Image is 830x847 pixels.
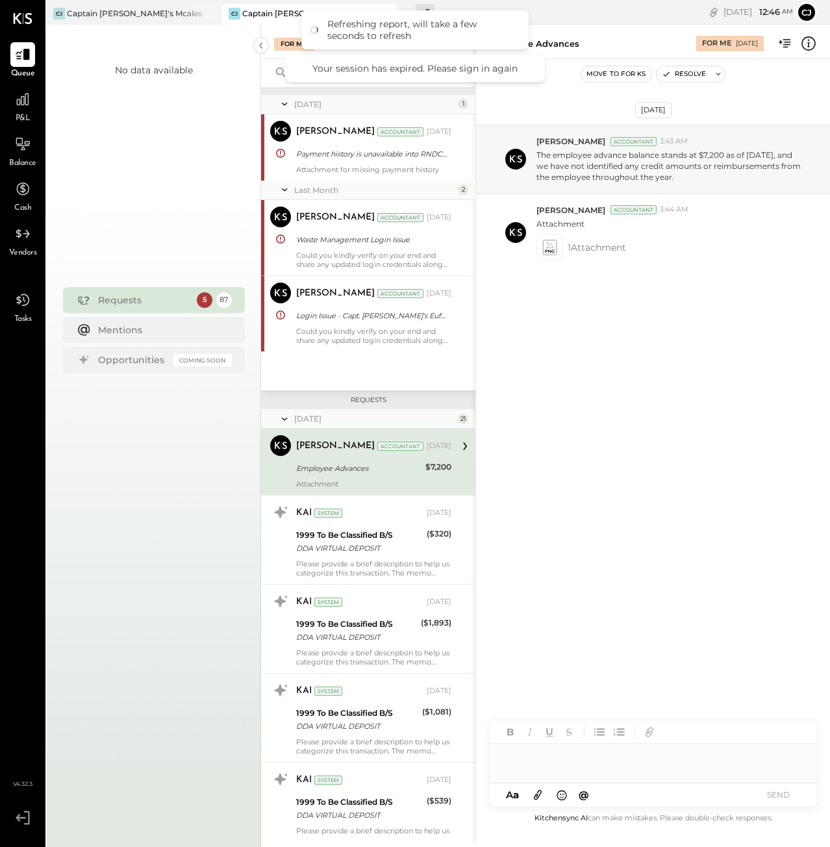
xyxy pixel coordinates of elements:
div: Employee Advances [296,462,421,475]
div: KAI [296,507,312,520]
div: No data available [115,64,193,77]
div: DDA VIRTUAL DEPOSIT [296,809,423,822]
div: Requests [268,396,469,405]
button: Add URL [641,724,658,740]
div: 1 [458,99,468,109]
div: KAI [296,685,312,698]
span: Tasks [14,314,32,325]
div: 1999 To Be Classified B/S [296,796,423,809]
div: Waste Management Login Issue [296,233,447,246]
div: Requests [98,294,190,307]
div: Please provide a brief description to help us categorize this transaction. The memo might be help... [296,826,451,844]
div: Last Month [294,184,455,196]
span: Vendors [9,247,37,259]
div: Employee Advances [489,38,579,50]
div: [DATE] [427,508,451,518]
div: System [314,509,342,518]
div: [DATE] [427,686,451,696]
div: [DATE] [427,775,451,785]
div: Please provide a brief description to help us categorize this transaction. The memo might be help... [296,559,451,577]
button: @ [575,787,593,803]
span: 1 Attachment [568,234,626,260]
button: Bold [502,724,519,740]
div: [DATE] [427,288,451,299]
div: System [314,687,342,696]
div: 1999 To Be Classified B/S [296,618,417,631]
button: Italic [522,724,538,740]
div: Captain [PERSON_NAME]'s Mcalestar [67,8,203,19]
div: [DATE] [635,102,672,118]
div: Accountant [610,137,657,146]
div: 1999 To Be Classified B/S [296,707,418,720]
span: @ [579,789,589,801]
div: Attachment [296,479,451,488]
div: Could you kindly verify on your end and share any updated login credentials along with the link t... [296,251,451,269]
div: + 0 [416,4,434,20]
div: Captain [PERSON_NAME]'s Eufaula [242,8,378,19]
button: Underline [541,724,558,740]
div: ($320) [427,527,451,540]
div: Accountant [377,213,423,222]
div: Your session has expired. Please sign in again [298,62,532,74]
div: Accountant [377,442,423,451]
div: KAI [296,596,312,609]
a: Cash [1,177,45,214]
div: System [314,598,342,607]
div: ($539) [427,794,451,807]
button: Ordered List [610,724,627,740]
div: Login Issue - Capt. [PERSON_NAME]'s Eufaula- Webstaurant Store [296,309,447,322]
div: Payment history is unavailable into RNDC portal [296,147,447,160]
a: Balance [1,132,45,170]
button: Resolve [657,66,711,82]
div: [PERSON_NAME] [296,440,375,453]
div: 1999 To Be Classified B/S [296,529,423,542]
button: Unordered List [591,724,608,740]
button: Move to for ks [581,66,651,82]
span: [PERSON_NAME] [536,205,605,216]
div: [DATE] [427,441,451,451]
div: Please provide a brief description to help us categorize this transaction. The memo might be help... [296,737,451,755]
a: Tasks [1,288,45,325]
div: [DATE] [427,127,451,137]
span: Cash [14,203,31,214]
div: Accountant [377,127,423,136]
div: 87 [216,292,232,308]
div: [PERSON_NAME] [296,287,375,300]
p: The employee advance balance stands at $7,200 as of [DATE], and we have not identified any credit... [536,149,805,183]
div: Please provide a brief description to help us categorize this transaction. The memo might be help... [296,648,451,666]
div: KAI [296,774,312,787]
a: Vendors [1,221,45,259]
div: Accountant [377,289,423,298]
span: a [513,789,519,801]
div: [DATE] [736,39,758,48]
div: System [314,776,342,785]
div: ($1,893) [421,616,451,629]
div: 21 [458,414,468,424]
button: SEND [752,786,804,803]
div: ($1,081) [422,705,451,718]
button: CJ [796,2,817,23]
div: Refreshing report, will take a few seconds to refresh [327,18,516,42]
span: P&L [16,113,31,125]
div: Could you kindly verify on your end and share any updated login credentials along with the link t... [296,327,451,345]
div: CJ [229,8,240,19]
a: Queue [1,42,45,80]
span: [PERSON_NAME] [536,136,605,147]
div: copy link [707,5,720,19]
span: Balance [9,158,36,170]
div: 5 [197,292,212,308]
div: CJ [53,8,65,19]
p: Attachment [536,218,585,229]
div: Mentions [98,323,225,336]
div: Opportunities [98,353,167,366]
div: Coming Soon [173,354,232,366]
div: 2 [458,184,468,195]
div: [DATE] [294,99,455,110]
div: DDA VIRTUAL DEPOSIT [296,720,418,733]
div: [DATE] [723,6,793,18]
div: Attachment for missing payment history [296,165,451,174]
button: Strikethrough [560,724,577,740]
span: 3:44 AM [660,205,688,215]
span: 3:43 AM [660,136,688,147]
div: [PERSON_NAME] [296,125,375,138]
